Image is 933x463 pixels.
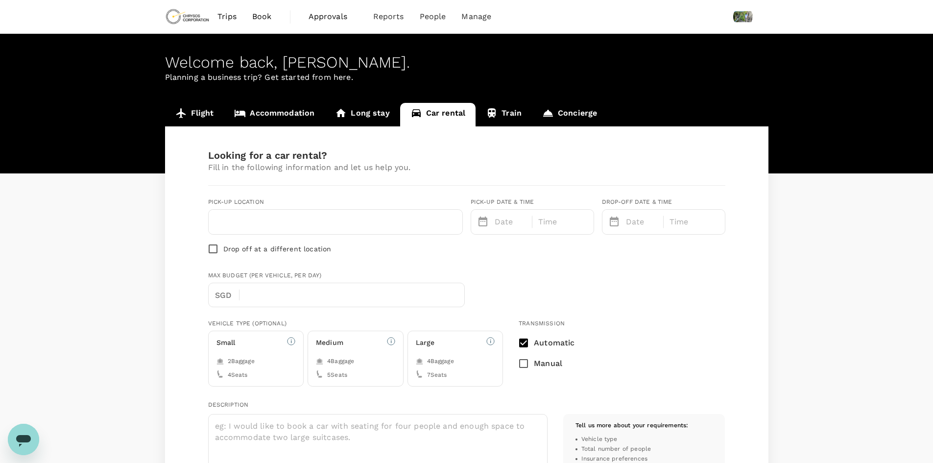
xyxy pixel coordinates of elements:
h6: Small [216,338,236,348]
span: 5 Seats [327,370,347,380]
span: Reports [373,11,404,23]
span: 4 Baggage [327,357,354,366]
a: Train [476,103,532,126]
div: Max Budget (per vehicle, per day) [208,271,465,281]
img: Chrysos Corporation [165,6,210,27]
span: Vehicle type [581,435,618,444]
h3: Looking for a car rental? [208,150,725,161]
span: People [420,11,446,23]
p: SGD [215,290,239,301]
p: Date [626,216,658,228]
h6: Large [416,338,435,348]
iframe: Button to launch messaging window [8,424,39,455]
p: Automatic [534,337,574,349]
span: Total number of people [581,444,651,454]
a: Flight [165,103,224,126]
span: Book [252,11,272,23]
p: Drop off at a different location [223,244,332,254]
p: Time [670,216,689,228]
span: 4 Seats [228,370,248,380]
p: Planning a business trip? Get started from here. [165,72,768,83]
span: 4 Baggage [427,357,454,366]
div: Vehicle type (optional) [208,319,503,329]
a: Car rental [400,103,476,126]
h6: Medium [316,338,343,348]
p: Fill in the following information and let us help you. [208,162,725,173]
div: Transmission [519,319,582,329]
span: 7 Seats [427,370,447,380]
span: 2 Baggage [228,357,255,366]
a: Concierge [532,103,607,126]
span: Approvals [309,11,358,23]
p: Date [495,216,526,228]
a: Long stay [325,103,400,126]
p: Time [538,216,557,228]
div: Pick-up location [208,197,335,207]
span: Tell us more about your requirements: [575,422,689,429]
div: Pick-up date & time [471,197,594,207]
div: Drop-off date & time [602,197,725,207]
p: Manual [534,358,562,369]
img: Darshankumar Patel [733,7,753,26]
a: Accommodation [224,103,325,126]
span: Trips [217,11,237,23]
div: Welcome back , [PERSON_NAME] . [165,53,768,72]
span: Manage [461,11,491,23]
